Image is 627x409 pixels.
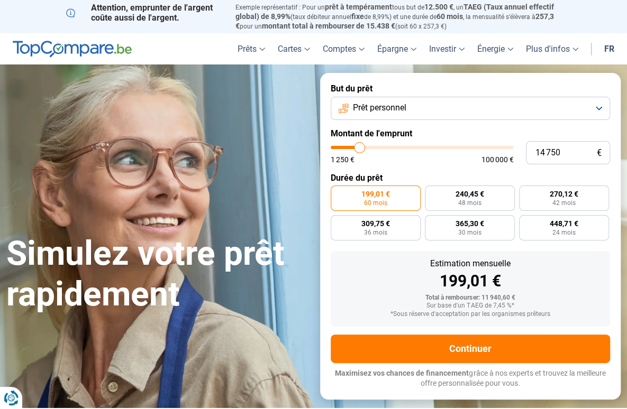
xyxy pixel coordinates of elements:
a: Investir [423,33,471,64]
div: 199,01 € [339,273,602,289]
span: 60 mois [436,12,462,21]
span: 257,3 € [235,12,553,30]
span: 60 mois [364,200,387,206]
span: 365,30 € [456,220,484,227]
a: Plus d'infos [520,33,585,64]
p: Exemple représentatif : Pour un tous but de , un (taux débiteur annuel de 8,99%) et une durée de ... [235,3,561,31]
span: 1 250 € [331,156,355,163]
span: 100 000 € [481,156,513,163]
label: Durée du prêt [331,173,611,183]
button: Prêt personnel [331,97,611,120]
span: montant total à rembourser de 15.438 € [261,22,395,30]
span: TAEG (Taux annuel effectif global) de 8,99% [235,3,553,21]
span: 30 mois [458,229,481,236]
span: Maximisez vos chances de financement [335,369,469,377]
label: Montant de l'emprunt [331,128,611,138]
img: TopCompare [13,41,132,58]
a: Épargne [371,33,423,64]
div: Sur base d'un TAEG de 7,45 %* [339,302,602,310]
label: But du prêt [331,83,611,94]
span: 270,12 € [550,190,578,198]
span: 48 mois [458,200,481,206]
span: prêt à tempérament [324,3,392,11]
span: 42 mois [552,200,576,206]
span: 12.500 € [424,3,453,11]
a: Énergie [471,33,520,64]
div: *Sous réserve d'acceptation par les organismes prêteurs [339,311,602,318]
p: Attention, emprunter de l'argent coûte aussi de l'argent. [66,3,223,23]
button: Continuer [331,334,611,363]
p: grâce à nos experts et trouvez la meilleure offre personnalisée pour vous. [331,368,611,389]
span: Prêt personnel [353,102,406,114]
span: 24 mois [552,229,576,236]
a: Comptes [316,33,371,64]
span: 36 mois [364,229,387,236]
h1: Simulez votre prêt rapidement [6,234,307,315]
span: 240,45 € [456,190,484,198]
span: 448,71 € [550,220,578,227]
span: 199,01 € [361,190,390,198]
a: Prêts [231,33,271,64]
span: fixe [351,12,364,21]
a: Cartes [271,33,316,64]
span: 309,75 € [361,220,390,227]
a: fr [598,33,621,64]
div: Estimation mensuelle [339,259,602,268]
span: € [597,148,602,157]
div: Total à rembourser: 11 940,60 € [339,294,602,302]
